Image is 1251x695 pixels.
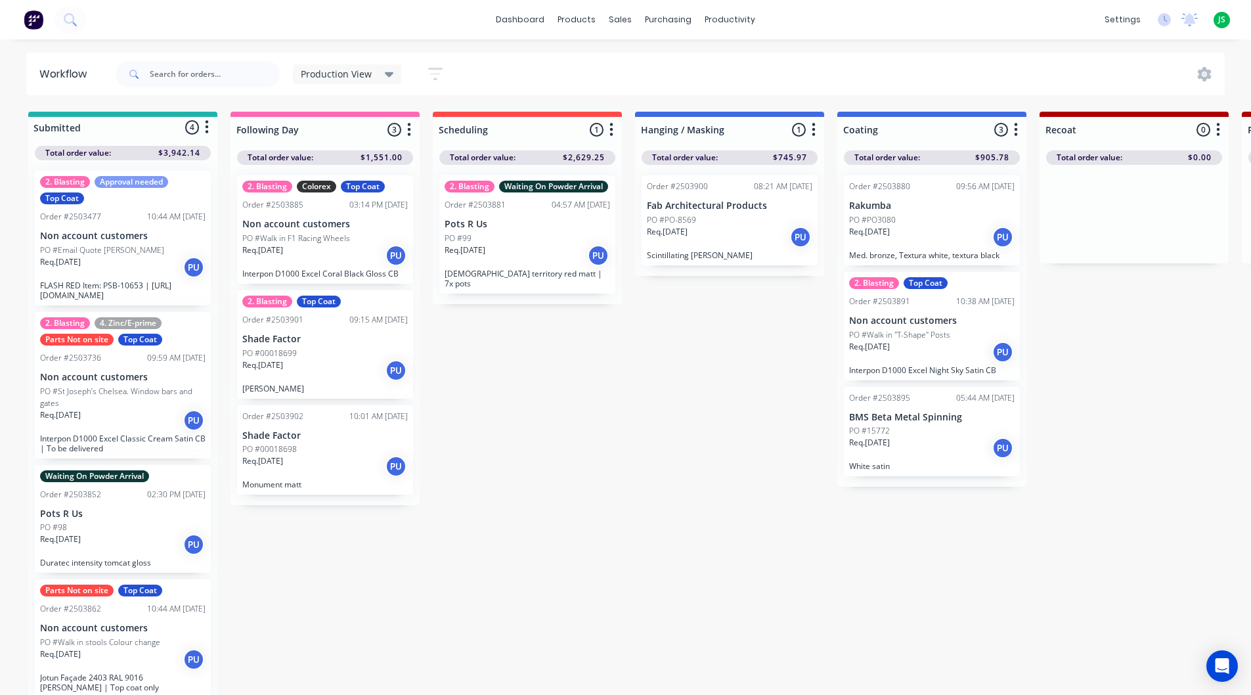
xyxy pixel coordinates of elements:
[147,352,206,364] div: 09:59 AM [DATE]
[40,434,206,453] p: Interpon D1000 Excel Classic Cream Satin CB | To be delivered
[147,489,206,501] div: 02:30 PM [DATE]
[754,181,812,192] div: 08:21 AM [DATE]
[242,443,297,455] p: PO #00018698
[95,176,168,188] div: Approval needed
[349,411,408,422] div: 10:01 AM [DATE]
[242,199,303,211] div: Order #2503885
[992,227,1013,248] div: PU
[45,147,111,159] span: Total order value:
[849,200,1015,212] p: Rakumba
[849,250,1015,260] p: Med. bronze, Textura white, textura black
[40,352,101,364] div: Order #2503736
[40,508,206,520] p: Pots R Us
[844,175,1020,265] div: Order #250388009:56 AM [DATE]RakumbaPO #PO3080Req.[DATE]PUMed. bronze, Textura white, textura black
[854,152,920,164] span: Total order value:
[40,317,90,329] div: 2. Blasting
[849,365,1015,375] p: Interpon D1000 Excel Night Sky Satin CB
[956,392,1015,404] div: 05:44 AM [DATE]
[385,456,406,477] div: PU
[551,10,602,30] div: products
[956,181,1015,192] div: 09:56 AM [DATE]
[652,152,718,164] span: Total order value:
[849,296,910,307] div: Order #2503891
[40,176,90,188] div: 2. Blasting
[242,455,283,467] p: Req. [DATE]
[40,522,67,533] p: PO #98
[445,244,485,256] p: Req. [DATE]
[1098,10,1147,30] div: settings
[992,342,1013,363] div: PU
[242,480,408,489] p: Monument matt
[849,392,910,404] div: Order #2503895
[242,411,303,422] div: Order #2503902
[849,412,1015,423] p: BMS Beta Metal Spinning
[698,10,762,30] div: productivity
[552,199,610,211] div: 04:57 AM [DATE]
[439,175,615,294] div: 2. BlastingWaiting On Powder ArrivalOrder #250388104:57 AM [DATE]Pots R UsPO #99Req.[DATE]PU[DEMO...
[849,329,950,341] p: PO #Walk in "T-Shape" Posts
[242,181,292,192] div: 2. Blasting
[647,226,688,238] p: Req. [DATE]
[499,181,608,192] div: Waiting On Powder Arrival
[975,152,1009,164] span: $905.78
[647,250,812,260] p: Scintillating [PERSON_NAME]
[40,231,206,242] p: Non account customers
[183,257,204,278] div: PU
[849,277,899,289] div: 2. Blasting
[297,181,336,192] div: Colorex
[40,585,114,596] div: Parts Not on site
[147,211,206,223] div: 10:44 AM [DATE]
[242,269,408,279] p: Interpon D1000 Excel Coral Black Gloss CB
[790,227,811,248] div: PU
[35,312,211,459] div: 2. Blasting4. Zinc/E-primeParts Not on siteTop CoatOrder #250373609:59 AM [DATE]Non account custo...
[40,603,101,615] div: Order #2503862
[35,465,211,573] div: Waiting On Powder ArrivalOrder #250385202:30 PM [DATE]Pots R UsPO #98Req.[DATE]PUDuratec intensit...
[40,386,206,409] p: PO #St Joseph’s Chelsea. Window bars and gates
[39,66,93,82] div: Workflow
[445,269,610,288] p: [DEMOGRAPHIC_DATA] territory red matt | 7x pots
[242,233,350,244] p: PO #Walk in F1 Racing Wheels
[150,61,280,87] input: Search for orders...
[602,10,638,30] div: sales
[40,489,101,501] div: Order #2503852
[183,410,204,431] div: PU
[242,384,408,393] p: [PERSON_NAME]
[242,296,292,307] div: 2. Blasting
[349,199,408,211] div: 03:14 PM [DATE]
[445,181,494,192] div: 2. Blasting
[118,585,162,596] div: Top Coat
[563,152,605,164] span: $2,629.25
[40,637,160,648] p: PO #Walk in stools Colour change
[588,245,609,266] div: PU
[40,648,81,660] p: Req. [DATE]
[385,245,406,266] div: PU
[1057,152,1122,164] span: Total order value:
[40,256,81,268] p: Req. [DATE]
[242,244,283,256] p: Req. [DATE]
[242,359,283,371] p: Req. [DATE]
[118,334,162,346] div: Top Coat
[849,341,890,353] p: Req. [DATE]
[147,603,206,615] div: 10:44 AM [DATE]
[844,387,1020,477] div: Order #250389505:44 AM [DATE]BMS Beta Metal SpinningPO #15772Req.[DATE]PUWhite satin
[849,437,890,449] p: Req. [DATE]
[489,10,551,30] a: dashboard
[445,199,506,211] div: Order #2503881
[242,430,408,441] p: Shade Factor
[40,533,81,545] p: Req. [DATE]
[849,226,890,238] p: Req. [DATE]
[445,219,610,230] p: Pots R Us
[956,296,1015,307] div: 10:38 AM [DATE]
[40,558,206,568] p: Duratec intensity tomcat gloss
[237,405,413,495] div: Order #250390210:01 AM [DATE]Shade FactorPO #00018698Req.[DATE]PUMonument matt
[95,317,162,329] div: 4. Zinc/E-prime
[40,470,149,482] div: Waiting On Powder Arrival
[992,437,1013,459] div: PU
[638,10,698,30] div: purchasing
[773,152,807,164] span: $745.97
[349,314,408,326] div: 09:15 AM [DATE]
[297,296,341,307] div: Top Coat
[849,214,896,226] p: PO #PO3080
[40,372,206,383] p: Non account customers
[40,623,206,634] p: Non account customers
